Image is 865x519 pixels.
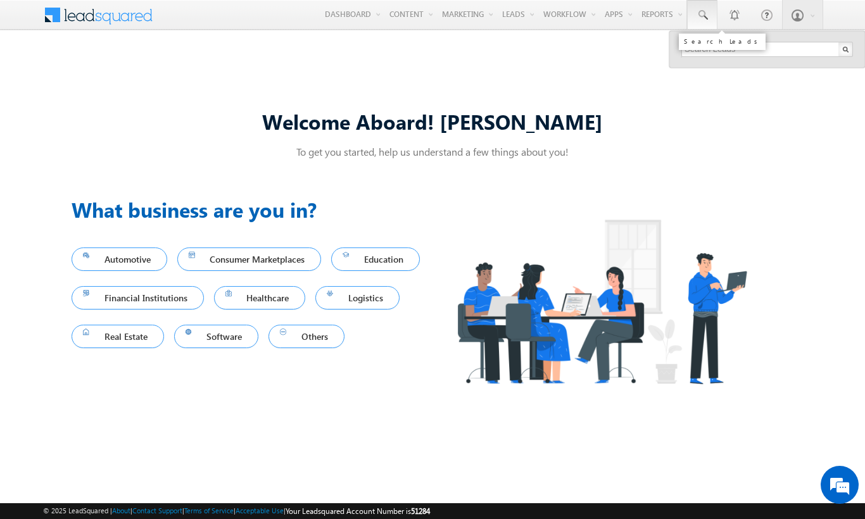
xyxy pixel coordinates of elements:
span: Education [343,251,408,268]
p: To get you started, help us understand a few things about you! [72,145,793,158]
a: Terms of Service [184,506,234,515]
div: Welcome Aboard! [PERSON_NAME] [72,108,793,135]
span: Your Leadsquared Account Number is [286,506,430,516]
div: Search Leads [684,37,761,45]
span: © 2025 LeadSquared | | | | | [43,505,430,517]
span: 51284 [411,506,430,516]
span: Consumer Marketplaces [189,251,310,268]
span: Software [186,328,248,345]
h3: What business are you in? [72,194,432,225]
span: Financial Institutions [83,289,193,306]
span: Automotive [83,251,156,268]
a: About [112,506,130,515]
img: Industry.png [432,194,771,409]
span: Logistics [327,289,388,306]
a: Contact Support [132,506,182,515]
span: Real Estate [83,328,153,345]
span: Others [280,328,333,345]
span: Healthcare [225,289,294,306]
a: Acceptable Use [236,506,284,515]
